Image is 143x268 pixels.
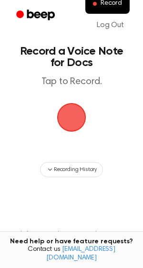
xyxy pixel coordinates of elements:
[10,6,63,25] a: Beep
[40,162,103,177] button: Recording History
[17,76,126,88] p: Tap to Record.
[8,230,135,245] p: Tired of copying and pasting? Use the extension to automatically insert your recordings.
[46,246,115,261] a: [EMAIL_ADDRESS][DOMAIN_NAME]
[6,246,137,262] span: Contact us
[17,46,126,68] h1: Record a Voice Note for Docs
[57,103,86,132] img: Beep Logo
[54,165,97,174] span: Recording History
[87,14,133,37] a: Log Out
